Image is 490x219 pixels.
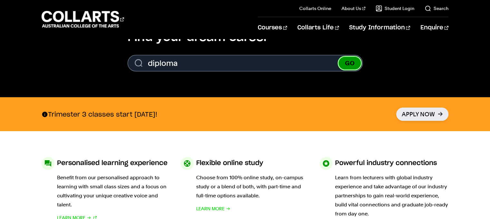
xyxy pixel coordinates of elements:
[420,17,448,38] a: Enquire
[128,55,363,71] input: Search for a course
[335,157,437,169] h3: Powerful industry connections
[339,57,361,69] button: GO
[42,110,157,119] p: Trimester 3 classes start [DATE]!
[196,204,225,213] span: Learn More
[196,157,263,169] h3: Flexible online study
[57,157,168,169] h3: Personalised learning experience
[297,17,339,38] a: Collarts Life
[349,17,410,38] a: Study Information
[196,173,309,200] p: Choose from 100% online study, on-campus study or a blend of both, with part-time and full-time o...
[335,173,448,218] p: Learn from lecturers with global industry experience and take advantage of our industry partnersh...
[258,17,287,38] a: Courses
[376,5,414,12] a: Student Login
[42,10,124,28] div: Go to homepage
[128,55,363,71] form: Search
[299,5,331,12] a: Collarts Online
[57,173,170,209] p: Benefit from our personalised approach to learning with small class sizes and a focus on cultivat...
[196,204,230,213] a: Learn More
[425,5,448,12] a: Search
[341,5,365,12] a: About Us
[396,108,448,121] a: Apply Now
